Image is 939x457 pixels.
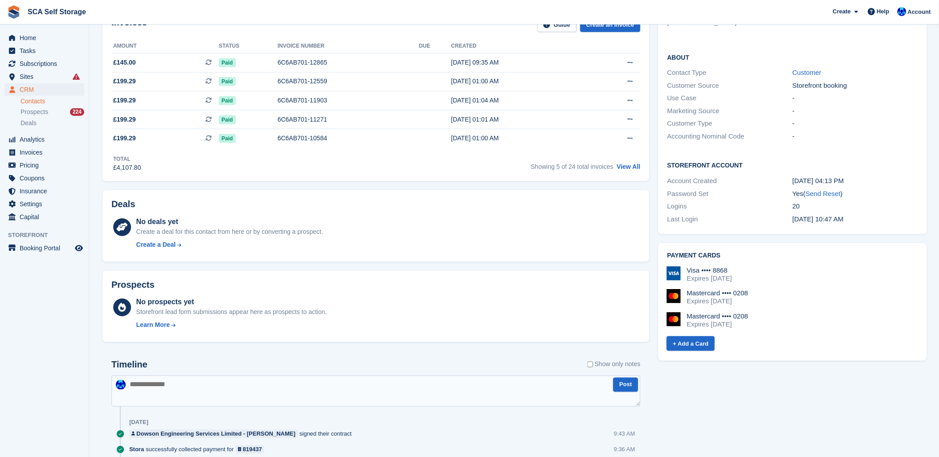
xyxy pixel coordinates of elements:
[136,320,170,330] div: Learn More
[116,380,126,390] img: Kelly Neesham
[419,39,451,53] th: Due
[687,312,748,320] div: Mastercard •••• 0208
[687,297,748,305] div: Expires [DATE]
[136,227,323,237] div: Create a deal for this contact from here or by converting a prospect.
[806,190,841,197] a: Send Reset
[792,81,918,91] div: Storefront booking
[833,7,851,16] span: Create
[111,280,155,290] h2: Prospects
[667,93,792,103] div: Use Case
[129,430,356,438] div: signed their contract
[792,215,844,223] time: 2025-09-04 09:47:21 UTC
[687,274,732,282] div: Expires [DATE]
[4,198,84,210] a: menu
[278,115,419,124] div: 6C6AB701-11271
[219,134,235,143] span: Paid
[617,163,640,170] a: View All
[687,289,748,297] div: Mastercard •••• 0208
[667,131,792,142] div: Accounting Nominal Code
[537,17,577,32] a: Guide
[667,53,918,61] h2: About
[898,7,906,16] img: Kelly Neesham
[136,307,327,317] div: Storefront lead form submissions appear here as prospects to action.
[21,119,37,127] span: Deals
[667,252,918,259] h2: Payment cards
[278,134,419,143] div: 6C6AB701-10584
[908,8,931,16] span: Account
[667,68,792,78] div: Contact Type
[580,17,641,32] a: Create an Invoice
[587,360,593,369] input: Show only notes
[4,57,84,70] a: menu
[278,96,419,105] div: 6C6AB701-11903
[804,190,843,197] span: ( )
[21,108,48,116] span: Prospects
[792,131,918,142] div: -
[113,155,141,163] div: Total
[667,160,918,169] h2: Storefront Account
[136,240,176,249] div: Create a Deal
[24,4,90,19] a: SCA Self Storage
[451,77,587,86] div: [DATE] 01:00 AM
[129,430,298,438] a: Dowson Engineering Services Limited - [PERSON_NAME]
[236,445,265,454] a: 819437
[667,106,792,116] div: Marketing Source
[687,320,748,328] div: Expires [DATE]
[792,106,918,116] div: -
[20,70,73,83] span: Sites
[20,172,73,184] span: Coupons
[4,45,84,57] a: menu
[4,70,84,83] a: menu
[4,146,84,159] a: menu
[21,97,84,106] a: Contacts
[74,243,84,253] a: Preview store
[21,107,84,117] a: Prospects 224
[451,115,587,124] div: [DATE] 01:01 AM
[20,211,73,223] span: Capital
[4,185,84,197] a: menu
[113,163,141,172] div: £4,107.80
[136,320,327,330] a: Learn More
[4,159,84,171] a: menu
[20,133,73,146] span: Analytics
[20,45,73,57] span: Tasks
[792,189,918,199] div: Yes
[4,133,84,146] a: menu
[129,445,269,454] div: successfully collected payment for
[278,39,419,53] th: Invoice number
[20,198,73,210] span: Settings
[219,58,235,67] span: Paid
[877,7,890,16] span: Help
[667,266,681,281] img: Visa Logo
[667,81,792,91] div: Customer Source
[21,118,84,128] a: Deals
[20,83,73,96] span: CRM
[667,201,792,212] div: Logins
[20,57,73,70] span: Subscriptions
[792,93,918,103] div: -
[111,199,135,209] h2: Deals
[667,214,792,224] div: Last Login
[20,185,73,197] span: Insurance
[667,176,792,186] div: Account Created
[111,360,148,370] h2: Timeline
[451,58,587,67] div: [DATE] 09:35 AM
[111,17,147,32] h2: Invoices
[111,39,219,53] th: Amount
[531,163,613,170] span: Showing 5 of 24 total invoices
[219,39,278,53] th: Status
[20,159,73,171] span: Pricing
[667,189,792,199] div: Password Set
[113,77,136,86] span: £199.29
[687,266,732,274] div: Visa •••• 8868
[20,32,73,44] span: Home
[113,115,136,124] span: £199.29
[243,445,262,454] div: 819437
[219,115,235,124] span: Paid
[4,32,84,44] a: menu
[129,445,144,454] span: Stora
[136,297,327,307] div: No prospects yet
[136,240,323,249] a: Create a Deal
[73,73,80,80] i: Smart entry sync failures have occurred
[136,216,323,227] div: No deals yet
